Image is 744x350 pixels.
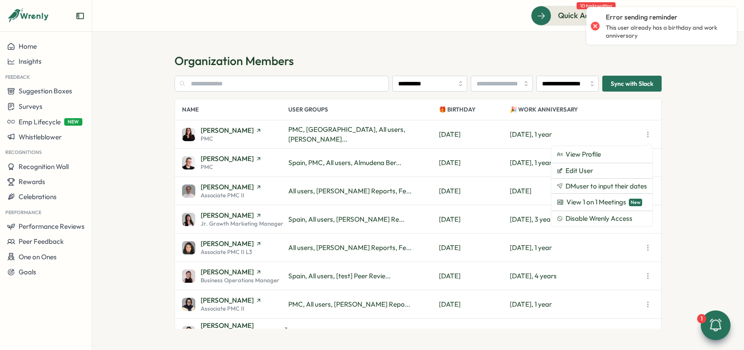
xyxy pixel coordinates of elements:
img: Deniz Basak Dogan [182,326,195,339]
a: Amna Khattak[PERSON_NAME]Associate PMC II [182,184,288,198]
span: Arbeitsvertrag, All users, Peer Rev... [288,328,395,337]
span: PMC [201,136,213,142]
a: Angelina Costa[PERSON_NAME]Associate PMC II L3 [182,240,288,255]
button: Sync with Slack [602,76,662,92]
span: Insights [19,57,42,65]
span: Business Operations Manager [201,277,279,283]
p: [DATE] [439,186,510,196]
p: [DATE] [439,271,510,281]
span: Edit User [566,167,593,175]
p: 🎉 Work Anniversary [510,99,642,120]
span: Surveys [19,102,43,111]
span: Spain, PMC, All users, Almudena Ber... [288,158,401,167]
span: Celebrations [19,192,57,201]
span: Spain, All users, [PERSON_NAME] Re... [288,215,404,223]
a: View Profile [551,146,652,163]
img: Angelina Costa [182,241,195,254]
button: Edit User [551,163,652,178]
a: Batool Fatima[PERSON_NAME]Associate PMC II [182,297,288,312]
p: [DATE], 1 year [510,130,642,139]
span: [PERSON_NAME] [201,184,254,190]
a: Almudena Bernardos[PERSON_NAME]PMC [182,155,288,170]
span: All users, [PERSON_NAME] Reports, Fe... [288,187,411,195]
img: Adriana Fosca [182,128,195,141]
p: User Groups [288,99,439,120]
p: Name [182,99,288,120]
p: [DATE], 1 year [510,243,642,253]
button: Quick Actions [531,6,619,25]
span: [PERSON_NAME] [201,297,254,304]
p: [DATE], 1 year [510,158,642,168]
img: Axi Molnar [182,269,195,283]
span: Whistleblower [19,133,62,141]
a: Deniz Basak Dogan[PERSON_NAME] [PERSON_NAME]Senior PMC [182,322,288,343]
span: [PERSON_NAME] [201,212,254,219]
span: PMC, All users, [PERSON_NAME] Repo... [288,300,410,308]
span: Rewards [19,177,45,186]
p: [DATE] [439,158,510,168]
span: DM user to input their dates [566,182,647,190]
span: Associate PMC II [201,192,244,198]
p: [DATE] [439,300,510,309]
span: One on Ones [19,253,57,261]
p: [DATE] [439,243,510,253]
div: 1 [697,314,706,323]
span: Home [19,42,37,50]
img: Batool Fatima [182,298,195,311]
span: Associate PMC II L3 [201,249,252,255]
p: [DATE], 1 year [510,300,642,309]
img: Andrea Lopez [182,213,195,226]
p: [DATE] [439,130,510,139]
p: [DATE] [439,328,510,338]
p: This user already has a birthday and work anniversary [606,24,728,39]
span: Jr. Growth Marketing Manager [201,221,283,227]
p: [DATE] [510,186,642,196]
span: 10 tasks waiting [577,2,616,9]
p: [DATE], 3 years [510,215,642,224]
span: [PERSON_NAME] [201,127,254,134]
span: New [629,199,642,206]
span: Spain, All users, [test] Peer Revie... [288,272,391,280]
span: Emp Lifecycle [19,118,61,126]
span: Disable Wrenly Access [566,215,632,223]
p: [DATE], 4 years [510,271,642,281]
button: DMuser to input their dates [551,179,652,194]
span: View Profile [566,150,601,159]
span: NEW [64,118,82,126]
p: 🎁 Birthday [439,99,510,120]
span: All users, [PERSON_NAME] Reports, Fe... [288,243,411,252]
button: Disable Wrenly Access [551,211,652,226]
span: Recognition Wall [19,162,69,171]
a: Adriana Fosca[PERSON_NAME]PMC [182,127,288,142]
button: 1 [701,310,730,340]
span: Suggestion Boxes [19,87,72,95]
span: Peer Feedback [19,237,64,246]
span: Quick Actions [558,10,606,21]
img: Amna Khattak [182,185,195,198]
span: [PERSON_NAME] [201,240,254,247]
span: Associate PMC II [201,306,244,312]
span: [PERSON_NAME] [201,269,254,275]
p: [DATE] [439,215,510,224]
span: Performance Reviews [19,222,85,231]
span: PMC [201,164,213,170]
span: View 1 on 1 Meetings [566,197,626,207]
span: [PERSON_NAME] [201,155,254,162]
span: [PERSON_NAME] [PERSON_NAME] [201,322,282,336]
span: PMC, [GEOGRAPHIC_DATA], All users, [PERSON_NAME]... [288,125,405,143]
p: [DATE], 2 years [510,328,642,338]
img: Almudena Bernardos [182,156,195,169]
a: View 1 on 1 MeetingsNew [551,194,652,211]
span: Sync with Slack [611,76,653,91]
button: Expand sidebar [76,12,85,20]
a: Andrea Lopez[PERSON_NAME]Jr. Growth Marketing Manager [182,212,288,227]
h1: Organization Members [174,53,662,69]
p: Error sending reminder [606,12,678,22]
span: Goals [19,268,36,276]
a: Axi Molnar[PERSON_NAME]Business Operations Manager [182,269,288,283]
